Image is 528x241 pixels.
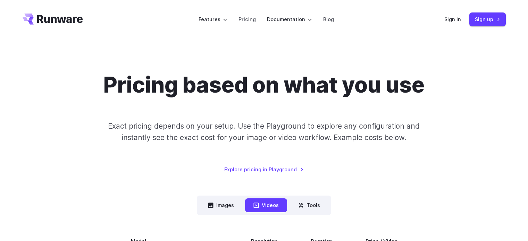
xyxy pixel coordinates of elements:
a: Blog [323,15,334,23]
button: Images [200,198,242,212]
a: Sign in [444,15,461,23]
a: Go to / [23,14,83,25]
a: Explore pricing in Playground [224,165,304,173]
a: Sign up [469,12,506,26]
button: Videos [245,198,287,212]
h1: Pricing based on what you use [103,72,425,98]
a: Pricing [238,15,256,23]
p: Exact pricing depends on your setup. Use the Playground to explore any configuration and instantl... [95,120,433,144]
label: Documentation [267,15,312,23]
button: Tools [290,198,328,212]
label: Features [199,15,227,23]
